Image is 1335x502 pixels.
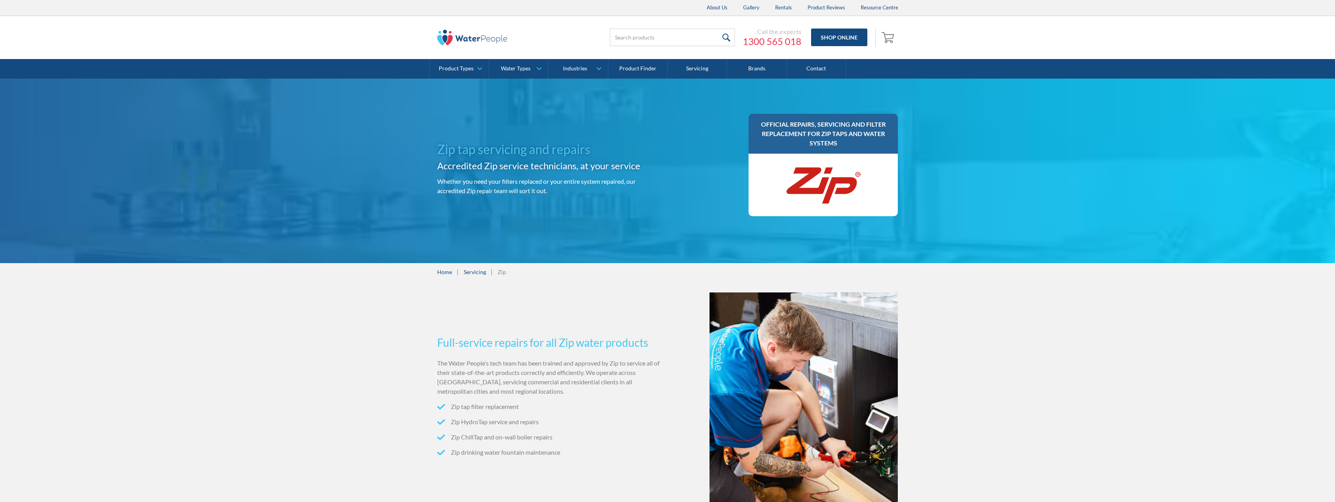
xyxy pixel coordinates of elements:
h2: Accredited Zip service technicians, at your service [437,159,665,173]
div: Water Types [501,65,531,72]
div: | [490,267,494,276]
img: The Water People [437,30,508,45]
a: Servicing [668,59,727,79]
h3: Full-service repairs for all Zip water products [437,334,665,351]
a: Servicing [464,268,486,276]
a: Contact [787,59,846,79]
div: | [456,267,460,276]
li: Zip drinking water fountain maintenance [437,448,665,457]
h3: Official repairs, servicing and filter replacement for Zip taps and water systems [756,120,890,148]
a: Shop Online [811,29,867,46]
li: Zip HydroTap service and repairs [437,417,665,427]
a: Home [437,268,452,276]
p: The Water People’s tech team has been trained and approved by Zip to service all of their state-o... [437,359,665,396]
h1: Zip tap servicing and repairs [437,140,665,159]
li: Zip tap filter replacement [437,402,665,411]
div: Zip [498,268,506,276]
a: Product Types [430,59,489,79]
a: Brands [727,59,786,79]
div: Industries [563,65,587,72]
div: Product Types [439,65,474,72]
a: Product Finder [608,59,668,79]
a: Industries [549,59,608,79]
a: Water Types [489,59,548,79]
a: Open cart [879,28,898,47]
img: shopping cart [881,31,896,43]
li: Zip ChillTap and on-wall boiler repairs [437,432,665,442]
a: 1300 565 018 [743,36,801,47]
input: Search products [610,29,735,46]
div: Call the experts [743,28,801,36]
p: Whether you need your filters replaced or your entire system repaired, our accredited Zip repair ... [437,177,665,195]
